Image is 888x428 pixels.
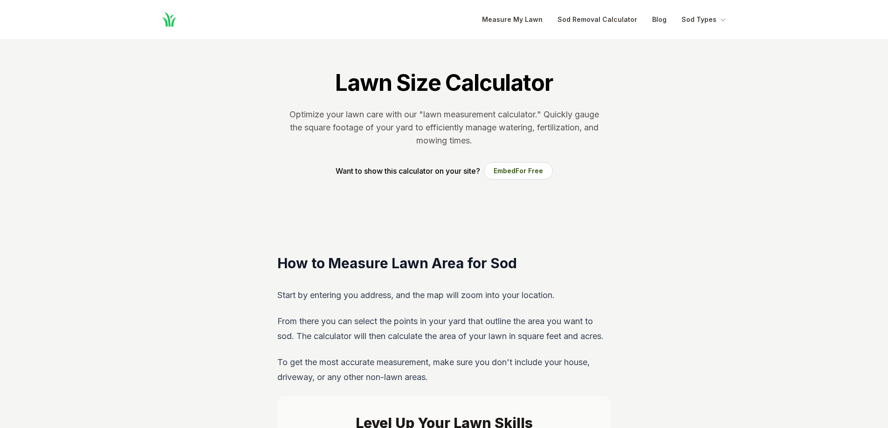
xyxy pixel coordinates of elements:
p: Want to show this calculator on your site? [336,165,480,177]
button: EmbedFor Free [484,162,553,180]
a: Blog [652,14,667,25]
span: For Free [516,167,543,175]
a: Measure My Lawn [482,14,543,25]
h2: How to Measure Lawn Area for Sod [277,254,611,273]
h1: Lawn Size Calculator [335,69,552,97]
a: Sod Removal Calculator [558,14,637,25]
p: To get the most accurate measurement, make sure you don't include your house, driveway, or any ot... [277,355,611,385]
button: Sod Types [681,14,728,25]
p: Optimize your lawn care with our "lawn measurement calculator." Quickly gauge the square footage ... [288,108,601,147]
p: Start by entering you address, and the map will zoom into your location. [277,288,611,303]
p: From there you can select the points in your yard that outline the area you want to sod. The calc... [277,314,611,344]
